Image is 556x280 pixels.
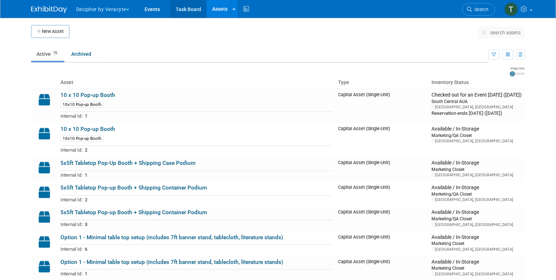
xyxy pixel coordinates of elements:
[431,166,522,172] div: Marketing Closet
[335,231,429,256] td: Capital Asset (Single-Unit)
[34,126,55,142] img: Capital-Asset-Icon-2.png
[60,135,103,142] div: 10x10 Pop-up Booth
[60,270,83,278] td: Internal Id:
[335,157,429,182] td: Capital Asset (Single-Unit)
[83,245,332,253] td: 6
[478,27,525,38] button: search assets
[510,66,525,70] div: Image Size
[431,234,522,241] div: Available / In-Storage
[431,209,522,216] div: Available / In-Storage
[31,25,69,38] button: New Asset
[431,247,522,252] div: [GEOGRAPHIC_DATA], [GEOGRAPHIC_DATA]
[335,89,429,123] td: Capital Asset (Single-Unit)
[431,92,522,98] div: Checked out for an Event [DATE] ([DATE])
[83,270,332,278] td: 1
[431,185,522,191] div: Available / In-Storage
[431,138,522,144] div: [GEOGRAPHIC_DATA], [GEOGRAPHIC_DATA]
[431,132,522,138] div: Marketing/QA Closet
[51,50,59,56] span: 15
[431,160,522,166] div: Available / In-Storage
[83,220,332,228] td: 3
[83,146,332,154] td: 2
[335,123,429,157] td: Capital Asset (Single-Unit)
[60,101,103,108] div: 10x10 Pop-up Booth
[431,271,522,277] div: [GEOGRAPHIC_DATA], [GEOGRAPHIC_DATA]
[31,47,64,61] a: Active15
[34,92,55,108] img: Capital-Asset-Icon-2.png
[490,30,521,35] span: search assets
[83,195,332,203] td: 2
[335,182,429,206] td: Capital Asset (Single-Unit)
[60,92,115,98] a: 10 x 10 Pop-up Booth
[83,171,332,179] td: 1
[60,171,83,179] td: Internal Id:
[60,195,83,203] td: Internal Id:
[431,110,522,117] div: Reservation ends [DATE] ([DATE])
[431,259,522,265] div: Available / In-Storage
[431,104,522,110] div: [GEOGRAPHIC_DATA], [GEOGRAPHIC_DATA]
[431,98,522,104] div: South Central AUA
[31,6,67,13] img: ExhibitDay
[431,216,522,222] div: Marketing/QA Closet
[60,234,283,241] a: Option 1 - Minimal table top setup (includes 7ft banner stand, tablecloth, literature stands)
[83,112,332,120] td: 1
[34,259,55,275] img: Capital-Asset-Icon-2.png
[462,3,495,16] a: Search
[431,191,522,197] div: Marketing/QA Closet
[431,126,522,132] div: Available / In-Storage
[431,265,522,271] div: Marketing Closet
[60,259,283,265] a: Option 1 - Minimal table top setup (includes 7ft banner stand, tablecloth, literature stands)
[58,77,335,89] th: Asset
[34,209,55,225] img: Capital-Asset-Icon-2.png
[431,240,522,246] div: Marketing Closet
[60,220,83,228] td: Internal Id:
[66,47,97,61] a: Archived
[34,234,55,250] img: Capital-Asset-Icon-2.png
[60,146,83,154] td: Internal Id:
[431,222,522,227] div: [GEOGRAPHIC_DATA], [GEOGRAPHIC_DATA]
[335,206,429,231] td: Capital Asset (Single-Unit)
[431,197,522,202] div: [GEOGRAPHIC_DATA], [GEOGRAPHIC_DATA]
[335,77,429,89] th: Type
[60,209,207,216] a: 5x5ft Tabletop Pop-up Booth + Shipping Container Podium
[504,3,518,16] img: Tony Alvarado
[472,7,488,12] span: Search
[431,172,522,178] div: [GEOGRAPHIC_DATA], [GEOGRAPHIC_DATA]
[34,160,55,176] img: Capital-Asset-Icon-2.png
[60,245,83,253] td: Internal Id:
[60,160,195,166] a: 5x5ft Tabletop Pop-Up Booth + Shipping Case Podium
[60,112,83,120] td: Internal Id:
[60,185,207,191] a: 5x5ft Tabletop Pop-up Booth + Shipping Container Podium
[60,126,115,132] a: 10 x 10 Pop-up Booth
[34,185,55,200] img: Capital-Asset-Icon-2.png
